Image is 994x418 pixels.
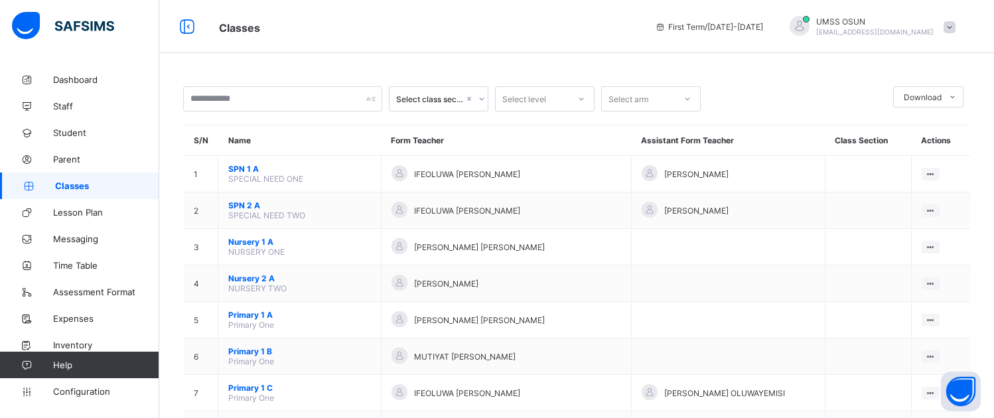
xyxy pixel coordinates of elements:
[816,28,934,36] span: [EMAIL_ADDRESS][DOMAIN_NAME]
[53,386,159,397] span: Configuration
[184,338,218,375] td: 6
[608,86,648,111] div: Select arm
[12,12,114,40] img: safsims
[414,279,478,289] span: [PERSON_NAME]
[228,283,287,293] span: NURSERY TWO
[228,320,274,330] span: Primary One
[396,94,464,104] div: Select class section
[55,180,159,191] span: Classes
[414,169,520,179] span: IFEOLUWA [PERSON_NAME]
[53,127,159,138] span: Student
[414,315,545,325] span: [PERSON_NAME] [PERSON_NAME]
[184,265,218,302] td: 4
[228,356,274,366] span: Primary One
[184,125,218,156] th: S/N
[664,169,729,179] span: [PERSON_NAME]
[53,74,159,85] span: Dashboard
[53,260,159,271] span: Time Table
[53,287,159,297] span: Assessment Format
[228,164,371,174] span: SPN 1 A
[825,125,911,156] th: Class Section
[502,86,546,111] div: Select level
[53,207,159,218] span: Lesson Plan
[53,234,159,244] span: Messaging
[219,21,260,35] span: Classes
[414,388,520,398] span: IFEOLUWA [PERSON_NAME]
[228,237,371,247] span: Nursery 1 A
[228,273,371,283] span: Nursery 2 A
[664,206,729,216] span: [PERSON_NAME]
[228,393,274,403] span: Primary One
[941,372,981,411] button: Open asap
[184,156,218,192] td: 1
[631,125,825,156] th: Assistant Form Teacher
[228,247,285,257] span: NURSERY ONE
[414,352,516,362] span: MUTIYAT [PERSON_NAME]
[53,360,159,370] span: Help
[414,206,520,216] span: IFEOLUWA [PERSON_NAME]
[184,192,218,229] td: 2
[53,340,159,350] span: Inventory
[184,302,218,338] td: 5
[53,154,159,165] span: Parent
[228,174,303,184] span: SPECIAL NEED ONE
[228,383,371,393] span: Primary 1 C
[184,375,218,411] td: 7
[664,388,785,398] span: [PERSON_NAME] OLUWAYEMISI
[414,242,545,252] span: [PERSON_NAME] [PERSON_NAME]
[184,229,218,265] td: 3
[53,313,159,324] span: Expenses
[53,101,159,111] span: Staff
[816,17,934,27] span: UMSS OSUN
[911,125,970,156] th: Actions
[228,210,305,220] span: SPECIAL NEED TWO
[228,310,371,320] span: Primary 1 A
[904,92,942,102] span: Download
[218,125,382,156] th: Name
[228,346,371,356] span: Primary 1 B
[228,200,371,210] span: SPN 2 A
[655,22,763,32] span: session/term information
[776,16,962,38] div: UMSSOSUN
[381,125,631,156] th: Form Teacher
